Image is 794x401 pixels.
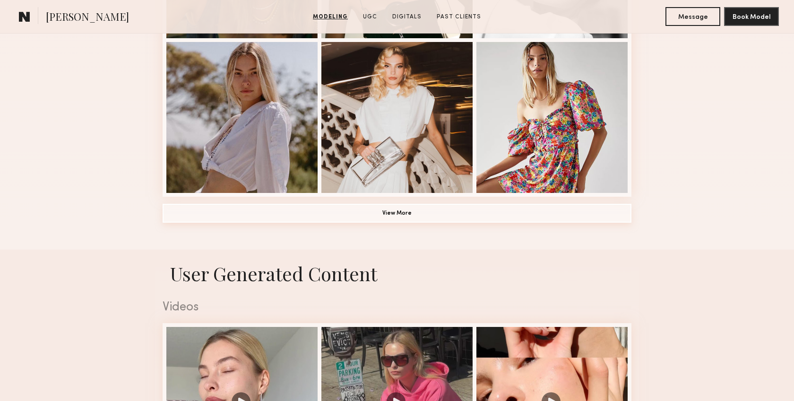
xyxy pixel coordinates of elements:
h1: User Generated Content [155,261,639,286]
button: Book Model [724,7,779,26]
div: Videos [163,301,631,314]
a: Book Model [724,12,779,20]
a: Digitals [388,13,425,21]
button: View More [163,204,631,223]
a: UGC [359,13,381,21]
span: [PERSON_NAME] [46,9,129,26]
a: Modeling [309,13,352,21]
a: Past Clients [433,13,485,21]
button: Message [665,7,720,26]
